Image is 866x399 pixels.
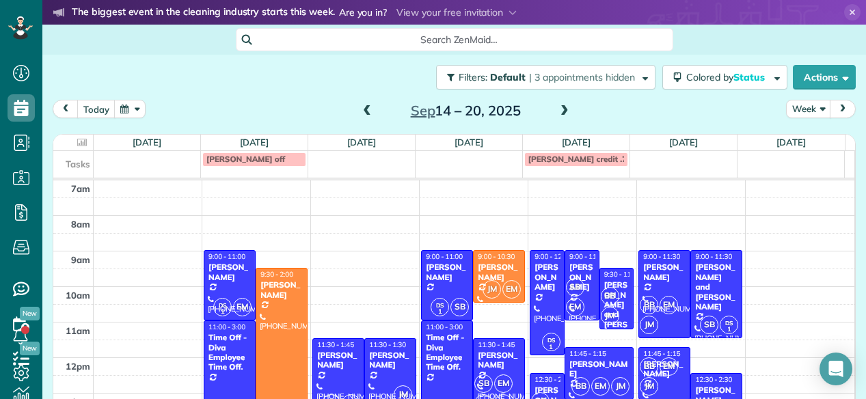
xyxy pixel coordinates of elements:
[133,137,162,148] a: [DATE]
[72,5,335,20] strong: The biggest event in the cleaning industry starts this week.
[426,252,463,261] span: 9:00 - 11:00
[776,137,806,148] a: [DATE]
[425,333,469,372] div: Time Off - Diva Employee Time Off.
[20,307,40,320] span: New
[601,307,619,325] span: JM
[502,280,521,299] span: EM
[53,100,79,118] button: prev
[793,65,856,90] button: Actions
[368,350,412,370] div: [PERSON_NAME]
[316,350,360,370] div: [PERSON_NAME]
[591,377,610,396] span: EM
[347,137,377,148] a: [DATE]
[720,323,738,336] small: 1
[566,298,584,316] span: EM
[830,100,856,118] button: next
[535,375,571,384] span: 12:30 - 2:15
[640,377,658,396] span: JM
[450,298,469,316] span: SB
[214,305,231,318] small: 1
[240,137,269,148] a: [DATE]
[260,270,293,279] span: 9:30 - 2:00
[662,65,787,90] button: Colored byStatus
[640,357,658,376] span: BB
[71,219,90,230] span: 8am
[208,333,252,372] div: Time Off - Diva Employee Time Off.
[535,252,571,261] span: 9:00 - 12:00
[643,349,680,358] span: 11:45 - 1:15
[820,353,852,385] div: Open Intercom Messenger
[260,280,303,300] div: [PERSON_NAME]
[686,71,770,83] span: Colored by
[459,71,487,83] span: Filters:
[380,103,551,118] h2: 14 – 20, 2025
[725,319,733,327] span: DS
[208,262,252,282] div: [PERSON_NAME]
[562,137,591,148] a: [DATE]
[339,5,388,20] span: Are you in?
[478,252,515,261] span: 9:00 - 10:30
[640,316,658,334] span: JM
[543,341,560,354] small: 1
[695,375,732,384] span: 12:30 - 2:30
[66,325,90,336] span: 11am
[694,262,738,312] div: [PERSON_NAME] and [PERSON_NAME]
[494,374,513,393] span: EM
[528,154,683,164] span: [PERSON_NAME] credit .75 from [DATE].
[208,322,245,331] span: 11:00 - 3:00
[601,287,619,305] span: BB
[474,374,493,393] span: SB
[66,361,90,372] span: 12pm
[547,336,555,344] span: DS
[426,322,463,331] span: 11:00 - 3:00
[695,252,732,261] span: 9:00 - 11:30
[611,377,630,396] span: JM
[425,262,469,282] div: [PERSON_NAME]
[77,100,116,118] button: today
[571,377,590,396] span: BB
[483,280,501,299] span: JM
[642,262,686,282] div: [PERSON_NAME]
[566,278,584,297] span: SB
[569,262,595,292] div: [PERSON_NAME]
[369,340,406,349] span: 11:30 - 1:30
[53,23,601,41] li: The world’s leading virtual event for cleaning business owners.
[208,252,245,261] span: 9:00 - 11:00
[529,71,635,83] span: | 3 appointments hidden
[700,316,718,334] span: SB
[643,252,680,261] span: 9:00 - 11:30
[490,71,526,83] span: Default
[317,340,354,349] span: 11:30 - 1:45
[477,262,521,282] div: [PERSON_NAME]
[436,301,444,309] span: DS
[604,270,641,279] span: 9:30 - 11:15
[455,137,484,148] a: [DATE]
[786,100,831,118] button: Week
[411,102,435,119] span: Sep
[640,296,658,314] span: BB
[71,183,90,194] span: 7am
[429,65,655,90] a: Filters: Default | 3 appointments hidden
[660,357,678,376] span: EM
[71,254,90,265] span: 9am
[431,305,448,318] small: 1
[660,296,678,314] span: EM
[477,350,521,370] div: [PERSON_NAME]
[478,340,515,349] span: 11:30 - 1:45
[66,290,90,301] span: 10am
[233,298,252,316] span: EM
[569,252,606,261] span: 9:00 - 11:00
[669,137,699,148] a: [DATE]
[436,65,655,90] button: Filters: Default | 3 appointments hidden
[534,262,560,292] div: [PERSON_NAME]
[569,359,630,379] div: [PERSON_NAME]
[569,349,606,358] span: 11:45 - 1:15
[206,154,285,164] span: [PERSON_NAME] off
[219,301,226,309] span: DS
[733,71,767,83] span: Status
[604,280,630,349] div: [PERSON_NAME] and [PERSON_NAME]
